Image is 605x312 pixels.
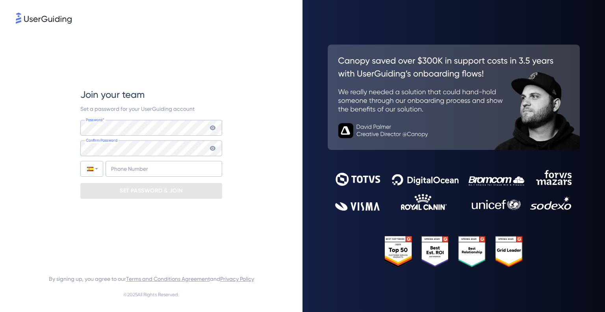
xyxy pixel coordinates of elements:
[16,13,72,24] img: 8faab4ba6bc7696a72372aa768b0286c.svg
[106,161,222,177] input: Phone Number
[328,45,580,150] img: 26c0aa7c25a843aed4baddd2b5e0fa68.svg
[335,170,572,210] img: 9302ce2ac39453076f5bc0f2f2ca889b.svg
[80,106,195,112] span: Set a password for your UserGuiding account
[49,274,254,284] span: By signing up, you agree to our and
[220,276,254,282] a: Privacy Policy
[126,276,210,282] a: Terms and Conditions Agreement
[81,161,103,176] div: Spain: + 34
[80,88,145,101] span: Join your team
[120,185,183,197] p: SET PASSWORD & JOIN
[123,290,179,299] span: © 2025 All Rights Reserved.
[384,236,523,267] img: 25303e33045975176eb484905ab012ff.svg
